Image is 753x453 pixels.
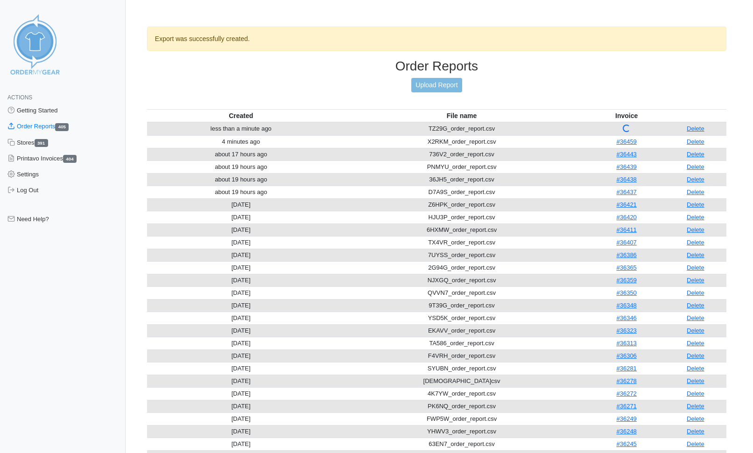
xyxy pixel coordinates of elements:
td: [DATE] [147,375,335,387]
td: [DATE] [147,412,335,425]
td: 7UYSS_order_report.csv [335,249,589,261]
a: #36439 [616,163,636,170]
td: [DATE] [147,312,335,324]
a: #36421 [616,201,636,208]
a: Delete [687,327,704,334]
td: X2RKM_order_report.csv [335,135,589,148]
a: Delete [687,277,704,284]
td: [DATE] [147,438,335,450]
a: #36323 [616,327,636,334]
td: [DATE] [147,349,335,362]
a: #36411 [616,226,636,233]
td: [DATE] [147,274,335,286]
td: [DATE] [147,236,335,249]
a: Delete [687,125,704,132]
td: [DATE] [147,387,335,400]
td: [DATE] [147,249,335,261]
td: about 19 hours ago [147,160,335,173]
a: Delete [687,201,704,208]
td: PNMYU_order_report.csv [335,160,589,173]
td: 4K7YW_order_report.csv [335,387,589,400]
td: Z6HPK_order_report.csv [335,198,589,211]
a: Delete [687,226,704,233]
a: #36365 [616,264,636,271]
td: [DATE] [147,211,335,223]
td: 6HXMW_order_report.csv [335,223,589,236]
td: YSD5K_order_report.csv [335,312,589,324]
td: [DATE] [147,299,335,312]
th: Invoice [589,109,665,122]
td: 36JH5_order_report.csv [335,173,589,186]
span: 404 [63,155,77,163]
a: Delete [687,314,704,321]
a: #36346 [616,314,636,321]
td: QVVN7_order_report.csv [335,286,589,299]
a: #36407 [616,239,636,246]
a: #36306 [616,352,636,359]
a: #36348 [616,302,636,309]
td: HJU3P_order_report.csv [335,211,589,223]
a: #36359 [616,277,636,284]
td: [DATE] [147,286,335,299]
td: 63EN7_order_report.csv [335,438,589,450]
td: 4 minutes ago [147,135,335,148]
span: 391 [35,139,48,147]
a: #36438 [616,176,636,183]
div: Export was successfully created. [147,27,726,51]
a: Delete [687,340,704,347]
td: F4VRH_order_report.csv [335,349,589,362]
td: [DATE] [147,324,335,337]
a: #36271 [616,403,636,410]
a: Delete [687,302,704,309]
td: YHWV3_order_report.csv [335,425,589,438]
a: Delete [687,390,704,397]
th: Created [147,109,335,122]
a: Delete [687,377,704,384]
a: #36350 [616,289,636,296]
td: [DATE] [147,261,335,274]
a: Delete [687,289,704,296]
a: Delete [687,365,704,372]
td: NJXGQ_order_report.csv [335,274,589,286]
a: #36420 [616,214,636,221]
td: [DEMOGRAPHIC_DATA]csv [335,375,589,387]
a: Delete [687,440,704,447]
td: [DATE] [147,198,335,211]
td: [DATE] [147,337,335,349]
span: Actions [7,94,32,101]
td: PK6NQ_order_report.csv [335,400,589,412]
a: #36313 [616,340,636,347]
a: #36443 [616,151,636,158]
a: #36281 [616,365,636,372]
td: TZ29G_order_report.csv [335,122,589,136]
td: about 17 hours ago [147,148,335,160]
span: 405 [55,123,69,131]
td: about 19 hours ago [147,186,335,198]
a: #36272 [616,390,636,397]
a: Delete [687,163,704,170]
a: Delete [687,352,704,359]
td: D7A9S_order_report.csv [335,186,589,198]
h3: Order Reports [147,58,726,74]
td: 2G94G_order_report.csv [335,261,589,274]
th: File name [335,109,589,122]
a: Delete [687,214,704,221]
td: TA586_order_report.csv [335,337,589,349]
a: #36249 [616,415,636,422]
td: SYUBN_order_report.csv [335,362,589,375]
a: Delete [687,415,704,422]
td: EKAVV_order_report.csv [335,324,589,337]
a: #36437 [616,188,636,195]
a: #36386 [616,251,636,258]
a: #36278 [616,377,636,384]
td: TX4VR_order_report.csv [335,236,589,249]
a: Delete [687,151,704,158]
td: 736V2_order_report.csv [335,148,589,160]
td: 9T39G_order_report.csv [335,299,589,312]
td: FWP5W_order_report.csv [335,412,589,425]
td: [DATE] [147,223,335,236]
a: Delete [687,239,704,246]
td: less than a minute ago [147,122,335,136]
td: [DATE] [147,400,335,412]
td: about 19 hours ago [147,173,335,186]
